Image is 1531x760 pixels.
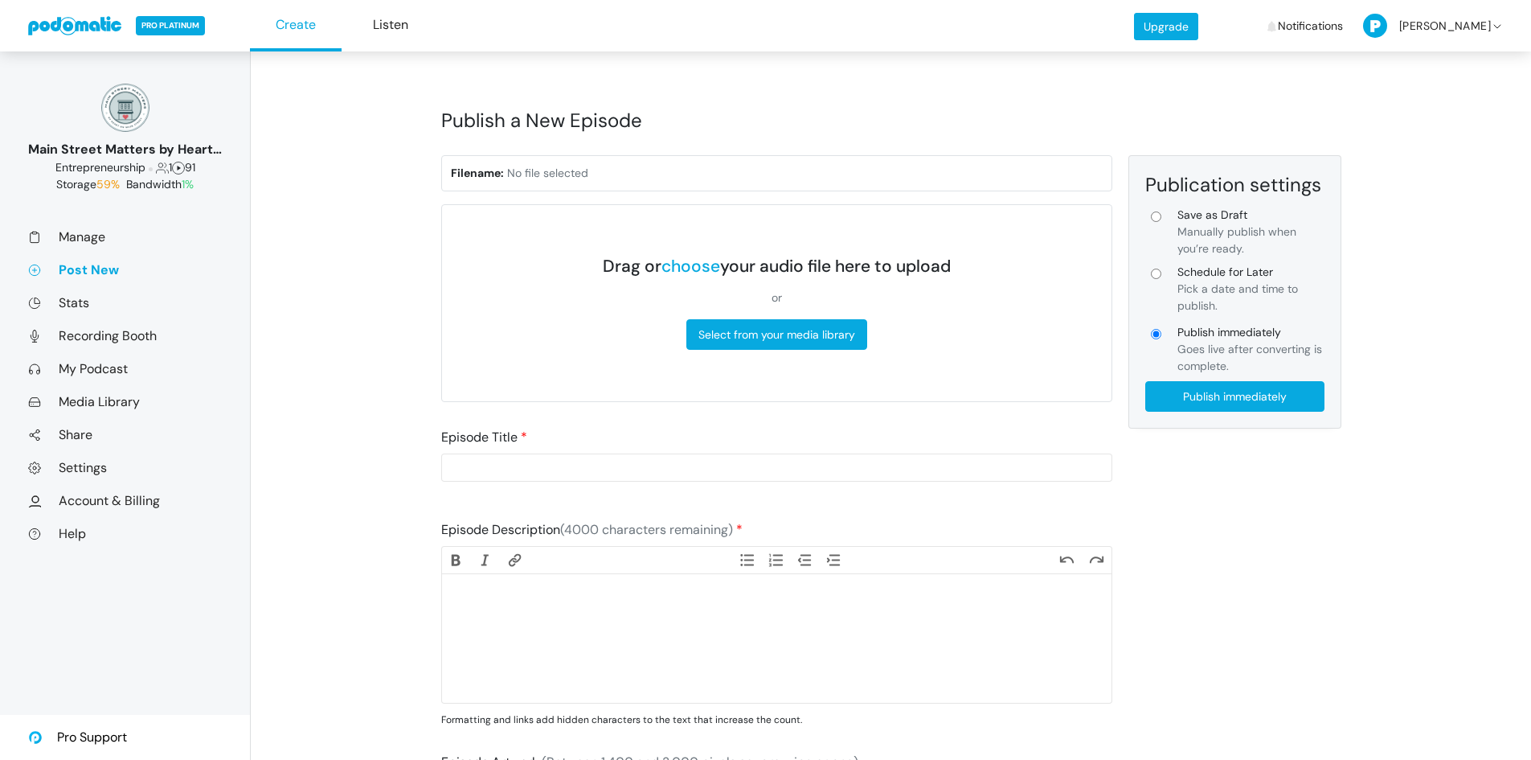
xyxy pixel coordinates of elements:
a: Post New [28,261,222,278]
button: Increase Level [821,551,849,569]
span: Schedule for Later [1177,264,1324,281]
button: Numbers [762,551,791,569]
button: Select from your media library [686,319,867,350]
img: P-50-ab8a3cff1f42e3edaa744736fdbd136011fc75d0d07c0e6946c3d5a70d29199b.png [1363,14,1387,38]
a: choose [661,255,720,277]
div: Drag or your audio file here to upload [603,257,951,277]
a: Help [28,525,222,542]
label: Episode Title [441,428,527,447]
p: Formatting and links add hidden characters to the text that increase the count. [441,713,1112,727]
button: Undo [1053,551,1082,569]
div: Publication settings [1145,172,1324,197]
h1: Publish a New Episode [441,92,1341,149]
span: [PERSON_NAME] [1399,2,1491,50]
button: Link [500,551,529,569]
span: Bandwidth [126,177,194,191]
button: Bullets [732,551,761,569]
span: Goes live after converting is complete. [1177,342,1322,373]
span: Publish immediately [1177,324,1324,341]
div: Main Street Matters by Heart on [GEOGRAPHIC_DATA] [28,140,222,159]
a: [PERSON_NAME] [1363,2,1504,50]
button: Redo [1082,551,1111,569]
a: My Podcast [28,360,222,377]
span: 59% [96,177,120,191]
a: Create [250,1,342,51]
span: Pick a date and time to publish. [1177,281,1298,313]
span: PRO PLATINUM [136,16,205,35]
button: Bold [442,551,471,569]
a: Settings [28,459,222,476]
span: No file selected [507,166,588,180]
div: 1 91 [28,159,222,176]
button: Italic [471,551,500,569]
span: Notifications [1278,2,1343,50]
a: Account & Billing [28,492,222,509]
a: Upgrade [1134,13,1198,40]
label: Episode Description [441,520,743,540]
img: 150x150_17130234.png [101,84,149,132]
span: Business: Entrepreneurship [55,160,145,175]
a: Media Library [28,393,222,410]
a: Pro Support [28,715,127,760]
strong: Filename: [451,166,504,180]
a: Recording Booth [28,327,222,344]
span: Storage [56,177,123,191]
div: or [603,290,951,306]
button: Decrease Level [791,551,820,569]
a: Listen [345,1,436,51]
span: Manually publish when you’re ready. [1177,224,1296,256]
span: 1% [182,177,194,191]
span: Episodes [172,160,185,175]
span: Save as Draft [1177,207,1324,224]
input: Publish immediately [1145,381,1324,412]
a: Stats [28,294,222,311]
span: (4000 characters remaining) [560,521,733,538]
span: Followers [156,160,169,175]
a: Manage [28,228,222,245]
a: Share [28,426,222,443]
